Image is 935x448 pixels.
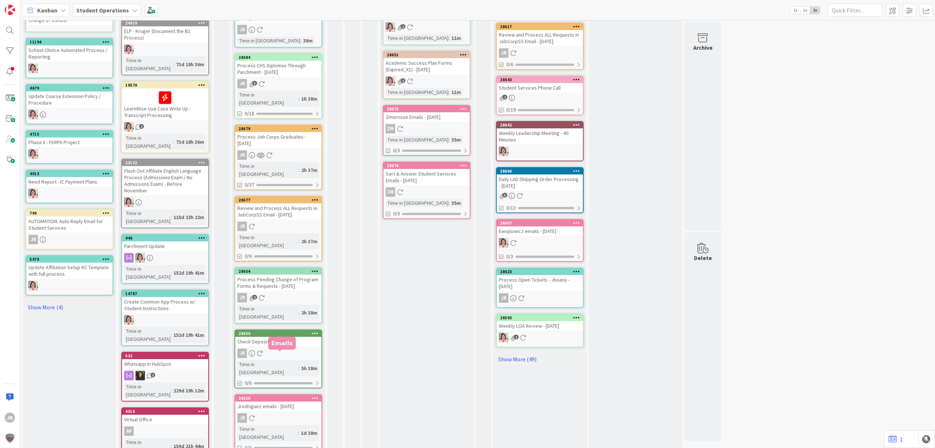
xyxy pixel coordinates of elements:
[499,147,508,156] img: EW
[235,395,321,411] div: 28626Jrodriguez emails - [DATE]
[124,383,171,399] div: Time in [GEOGRAPHIC_DATA]
[499,333,508,342] img: EW
[235,132,321,148] div: Process Job Corps Graduates - [DATE]
[235,330,321,346] div: 28650Check Deposit - [DATE]
[122,82,208,120] div: 19570LearnWise Use Case Write Up - Transcript Processing
[122,235,208,241] div: 446
[235,197,321,203] div: 28677
[234,53,322,119] a: 28684Process CHS Diplomas Through Parchment - [DATE]JRTime in [GEOGRAPHIC_DATA]:1h 38m0/18
[124,134,173,150] div: Time in [GEOGRAPHIC_DATA]
[26,170,113,203] a: 4013Need Report - IC Payment PlansEW
[125,160,208,165] div: 23122
[386,124,395,133] div: ZM
[122,20,208,26] div: 24019
[150,373,155,377] span: 1
[237,413,247,423] div: JR
[496,23,584,70] a: 28617Review and Process ALL Requests in JobCorpSS Email - [DATE]JR0/6
[299,95,319,103] div: 1h 38m
[497,76,583,83] div: 28643
[26,217,112,233] div: AUTOMATION: Auto Reply Email for Student Services
[37,6,57,15] span: Kanban
[235,268,321,275] div: 28654
[496,167,584,213] a: 28666Daily LAD Shipping Order Processing - [DATE]0/13
[26,256,112,263] div: 5478
[26,45,112,61] div: School Choice Automated Process / Reporting
[497,168,583,174] div: 28666
[26,170,112,187] div: 4013Need Report - IC Payment Plans
[30,171,112,176] div: 4013
[28,235,38,244] div: JR
[506,106,516,114] span: 0/19
[30,39,112,45] div: 11194
[499,48,508,58] div: JR
[122,45,208,54] div: EW
[238,126,321,131] div: 28679
[235,203,321,219] div: Review and Process ALL Requests in JobCorpSS Email - [DATE]
[271,339,293,346] h5: Emails
[449,136,450,144] span: :
[26,189,112,198] div: EW
[497,315,583,331] div: 28593Weekly LOA Review - [DATE]
[124,327,171,343] div: Time in [GEOGRAPHIC_DATA]
[122,290,208,297] div: 14787
[235,349,321,358] div: JR
[497,220,583,236] div: 28607Ewojtowicz emails - [DATE]
[300,37,301,45] span: :
[122,197,208,207] div: EW
[171,213,172,221] span: :
[387,106,470,112] div: 28675
[26,110,112,119] div: EW
[298,166,299,174] span: :
[122,89,208,120] div: LearnWise Use Case Write Up - Transcript Processing
[299,166,319,174] div: 2h 37m
[450,136,463,144] div: 35m
[238,331,321,336] div: 28650
[499,293,508,303] div: JR
[28,149,38,159] img: EW
[172,331,206,339] div: 152d 19h 41m
[125,20,208,26] div: 24019
[122,20,208,42] div: 24019ELP - Kruger (Document the B2 Process)
[26,235,112,244] div: JR
[173,60,174,68] span: :
[497,268,583,275] div: 28623
[235,54,321,77] div: 28684Process CHS Diplomas Through Parchment - [DATE]
[383,169,470,185] div: Sort & Answer Student Services Emails - [DATE]
[245,379,252,387] span: 0/6
[237,37,300,45] div: Time in [GEOGRAPHIC_DATA]
[810,7,820,14] span: 3x
[235,61,321,77] div: Process CHS Diplomas Through Parchment - [DATE]
[235,402,321,411] div: Jrodriguez emails - [DATE]
[386,187,395,197] div: ZM
[125,83,208,88] div: 19570
[122,235,208,251] div: 446Parchment Update
[499,238,508,248] img: EW
[500,315,583,320] div: 28593
[26,85,112,91] div: 4679
[235,337,321,346] div: Check Deposit - [DATE]
[121,81,209,153] a: 19570LearnWise Use Case Write Up - Transcript ProcessingEWTime in [GEOGRAPHIC_DATA]:73d 18h 36m
[298,364,299,372] span: :
[506,204,516,212] span: 0/13
[234,196,322,261] a: 28677Review and Process ALL Requests in JobCorpSS Email - [DATE]JRTime in [GEOGRAPHIC_DATA]:2h 37...
[235,150,321,160] div: JR
[28,281,38,290] img: EW
[234,330,322,388] a: 28650Check Deposit - [DATE]JRTime in [GEOGRAPHIC_DATA]:5h 38m0/6
[500,77,583,82] div: 28643
[26,255,113,295] a: 5478Update Affiliation Setup KC Template with full process.EW
[76,7,129,14] b: Student Operations
[125,236,208,241] div: 446
[383,124,470,133] div: ZM
[5,433,15,443] img: avatar
[497,147,583,156] div: EW
[122,426,208,436] div: AP
[235,395,321,402] div: 28626
[383,106,470,112] div: 28675
[503,95,507,99] span: 1
[497,168,583,191] div: 28666Daily LAD Shipping Order Processing - [DATE]
[122,241,208,251] div: Parchment Update
[301,37,314,45] div: 38m
[383,58,470,74] div: Academic Success Plan Forms (Expired_X1) - [DATE]
[122,290,208,313] div: 14787Create Common App Process w/ Student Instructions
[122,122,208,132] div: EW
